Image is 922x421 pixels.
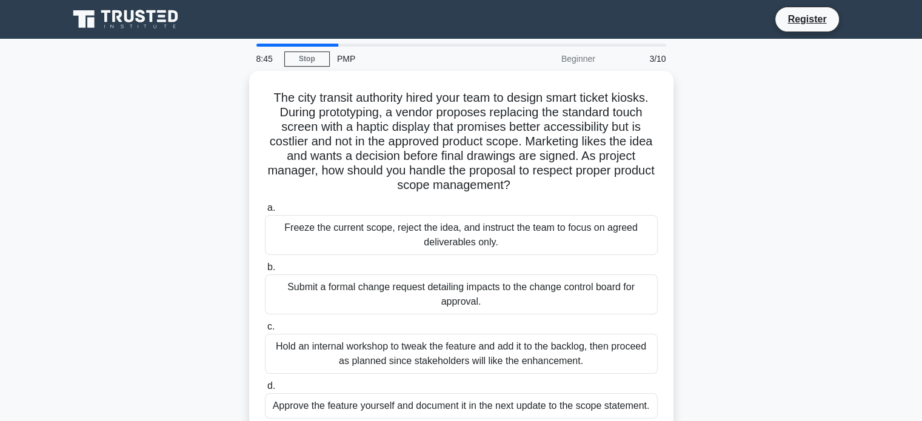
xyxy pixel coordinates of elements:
[265,274,658,314] div: Submit a formal change request detailing impacts to the change control board for approval.
[330,47,496,71] div: PMP
[265,334,658,374] div: Hold an internal workshop to tweak the feature and add it to the backlog, then proceed as planned...
[603,47,673,71] div: 3/10
[267,380,275,391] span: d.
[265,215,658,255] div: Freeze the current scope, reject the idea, and instruct the team to focus on agreed deliverables ...
[264,90,659,193] h5: The city transit authority hired your team to design smart ticket kiosks. During prototyping, a v...
[267,262,275,272] span: b.
[267,202,275,213] span: a.
[284,51,330,67] a: Stop
[267,321,275,331] span: c.
[780,12,833,27] a: Register
[249,47,284,71] div: 8:45
[265,393,658,419] div: Approve the feature yourself and document it in the next update to the scope statement.
[496,47,603,71] div: Beginner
